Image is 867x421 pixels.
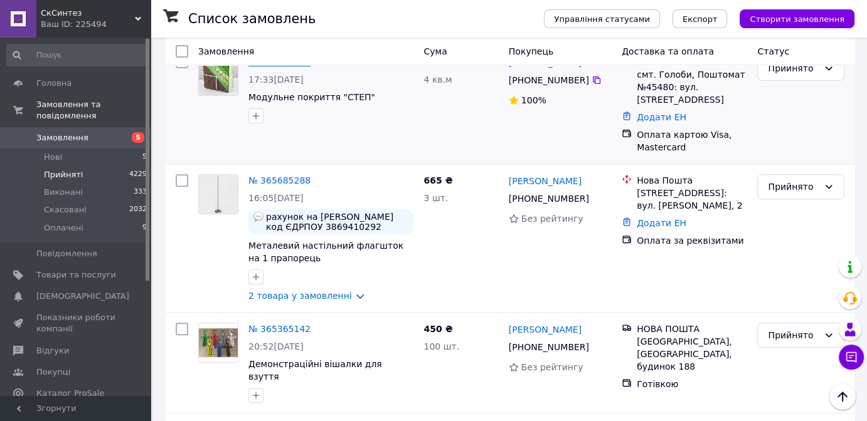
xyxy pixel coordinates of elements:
span: 2032 [129,204,147,216]
span: [PHONE_NUMBER] [509,342,589,352]
button: Створити замовлення [740,9,854,28]
span: [PHONE_NUMBER] [509,194,589,204]
div: Нова Пошта [637,174,747,187]
div: Оплата картою Visa, Mastercard [637,128,747,153]
div: Оплата за реквізитами [637,234,747,247]
a: Додати ЕН [637,112,686,122]
div: Готівкою [637,378,747,390]
span: 4229 [129,169,147,180]
div: Прийнято [768,61,819,75]
span: Нові [44,152,62,163]
span: 100% [521,95,546,105]
div: Прийнято [768,180,819,194]
a: Створити замовлення [727,13,854,23]
span: 16:05[DATE] [248,193,304,203]
span: Статус [757,46,789,56]
span: Відгуки [36,345,69,356]
a: 2 товара у замовленні [248,291,352,301]
button: Експорт [673,9,728,28]
span: Доставка та оплата [622,46,714,56]
span: 3 шт. [423,193,448,203]
a: Фото товару [198,174,238,214]
div: НОВА ПОШТА [637,323,747,335]
span: Покупці [36,366,70,378]
span: Скасовані [44,204,87,216]
img: Фото товару [199,328,238,358]
div: Ваш ID: 225494 [41,19,151,30]
span: 5 [142,152,147,163]
img: Фото товару [199,175,238,214]
span: Створити замовлення [750,14,844,24]
a: Фото товару [198,323,238,363]
a: Модульне покриття "СТЕП" [248,92,375,102]
span: Каталог ProSale [36,388,104,399]
span: 20:52[DATE] [248,341,304,351]
span: Без рейтингу [521,362,583,372]
div: [STREET_ADDRESS]: вул. [PERSON_NAME], 2 [637,187,747,212]
a: Металевий настільний флагшток на 1 прапорець [248,241,403,263]
button: Чат з покупцем [839,345,864,370]
span: Замовлення та повідомлення [36,99,151,122]
a: № 365365142 [248,324,311,334]
span: Управління статусами [554,14,650,24]
div: [GEOGRAPHIC_DATA], [GEOGRAPHIC_DATA], будинок 188 [637,335,747,373]
div: смт. Голоби, Поштомат №45480: вул. [STREET_ADDRESS] [637,68,747,106]
span: Експорт [683,14,718,24]
h1: Список замовлень [188,11,316,26]
span: Прийняті [44,169,83,180]
span: рахунок на [PERSON_NAME] код ЄДРПОУ 3869410292 [266,212,408,232]
span: Показники роботи компанії [36,312,116,335]
span: Без рейтингу [521,214,583,224]
span: СкСинтез [41,8,135,19]
span: 4 кв.м [423,75,452,85]
span: Головна [36,78,72,89]
button: Наверх [829,383,856,410]
span: 17:33[DATE] [248,75,304,85]
span: Замовлення [198,46,254,56]
span: Оплачені [44,222,83,234]
span: 333 [134,187,147,198]
a: Додати ЕН [637,218,686,228]
span: Виконані [44,187,83,198]
span: Cума [423,46,447,56]
a: [PERSON_NAME] [509,323,582,336]
span: Повідомлення [36,248,97,259]
span: 9 [142,222,147,234]
a: Демонстраційні вішалки для взуття [248,359,382,382]
span: [DEMOGRAPHIC_DATA] [36,291,129,302]
img: :speech_balloon: [253,212,263,222]
span: Товари та послуги [36,269,116,281]
span: 100 шт. [423,341,459,351]
span: Покупець [509,46,553,56]
img: Фото товару [199,56,238,95]
span: 450 ₴ [423,324,452,334]
span: 5 [132,132,144,143]
input: Пошук [6,44,148,66]
a: [PERSON_NAME] [509,175,582,187]
span: Замовлення [36,132,88,143]
div: Прийнято [768,328,819,342]
a: Фото товару [198,56,238,96]
a: № 365685288 [248,175,311,185]
span: 665 ₴ [423,175,452,185]
button: Управління статусами [544,9,660,28]
span: [PHONE_NUMBER] [509,75,589,85]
